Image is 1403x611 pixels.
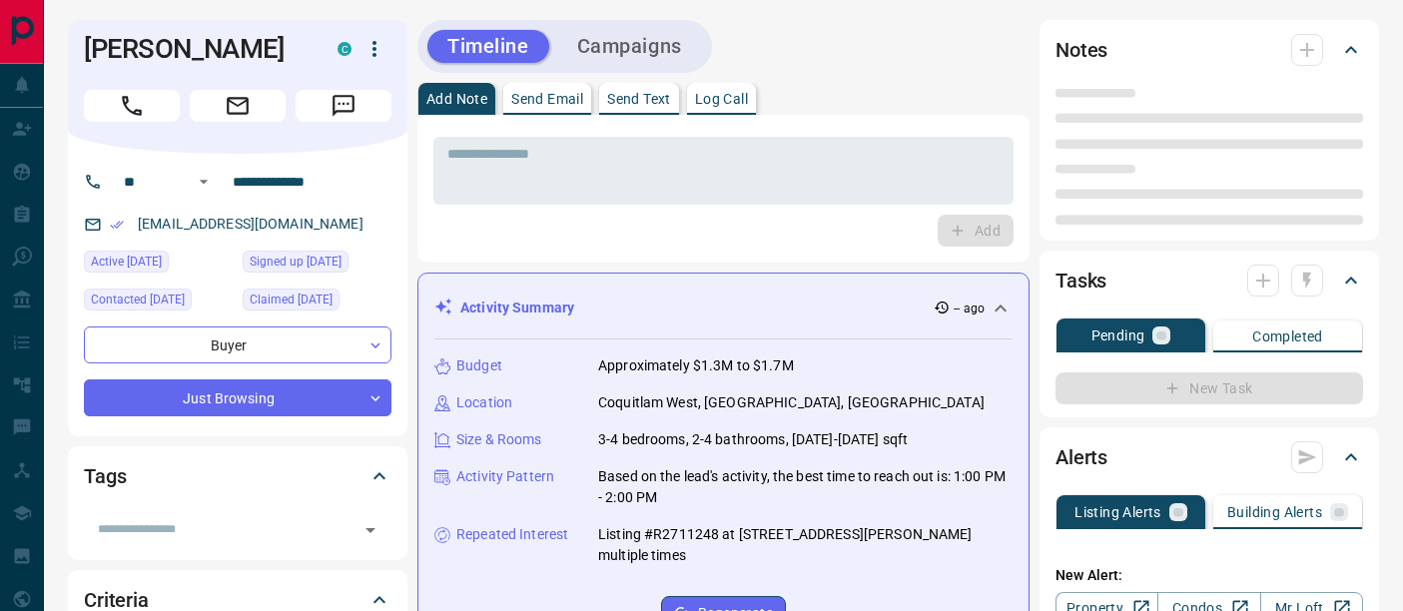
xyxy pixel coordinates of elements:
[91,290,185,309] span: Contacted [DATE]
[250,290,333,309] span: Claimed [DATE]
[84,460,126,492] h2: Tags
[456,524,568,545] p: Repeated Interest
[598,524,1013,566] p: Listing #R2711248 at [STREET_ADDRESS][PERSON_NAME] multiple times
[1055,34,1107,66] h2: Notes
[243,251,391,279] div: Thu Jan 07 2021
[338,42,351,56] div: condos.ca
[598,392,985,413] p: Coquitlam West, [GEOGRAPHIC_DATA], [GEOGRAPHIC_DATA]
[954,300,985,317] p: -- ago
[1055,265,1106,297] h2: Tasks
[598,466,1013,508] p: Based on the lead's activity, the best time to reach out is: 1:00 PM - 2:00 PM
[91,252,162,272] span: Active [DATE]
[607,92,671,106] p: Send Text
[84,251,233,279] div: Mon Sep 08 2025
[511,92,583,106] p: Send Email
[695,92,748,106] p: Log Call
[557,30,702,63] button: Campaigns
[1252,329,1323,343] p: Completed
[456,392,512,413] p: Location
[434,290,1013,326] div: Activity Summary-- ago
[1055,565,1363,586] p: New Alert:
[1091,328,1145,342] p: Pending
[1227,505,1322,519] p: Building Alerts
[243,289,391,316] div: Mon Sep 08 2025
[426,92,487,106] p: Add Note
[84,379,391,416] div: Just Browsing
[138,216,363,232] a: [EMAIL_ADDRESS][DOMAIN_NAME]
[1074,505,1161,519] p: Listing Alerts
[1055,257,1363,305] div: Tasks
[598,355,794,376] p: Approximately $1.3M to $1.7M
[84,452,391,500] div: Tags
[456,355,502,376] p: Budget
[356,516,384,544] button: Open
[427,30,549,63] button: Timeline
[1055,433,1363,481] div: Alerts
[84,289,233,316] div: Wed Sep 10 2025
[190,90,286,122] span: Email
[1055,441,1107,473] h2: Alerts
[456,429,542,450] p: Size & Rooms
[84,90,180,122] span: Call
[192,170,216,194] button: Open
[460,298,574,318] p: Activity Summary
[110,218,124,232] svg: Email Verified
[84,326,391,363] div: Buyer
[250,252,342,272] span: Signed up [DATE]
[296,90,391,122] span: Message
[598,429,908,450] p: 3-4 bedrooms, 2-4 bathrooms, [DATE]-[DATE] sqft
[456,466,554,487] p: Activity Pattern
[84,33,308,65] h1: [PERSON_NAME]
[1055,26,1363,74] div: Notes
